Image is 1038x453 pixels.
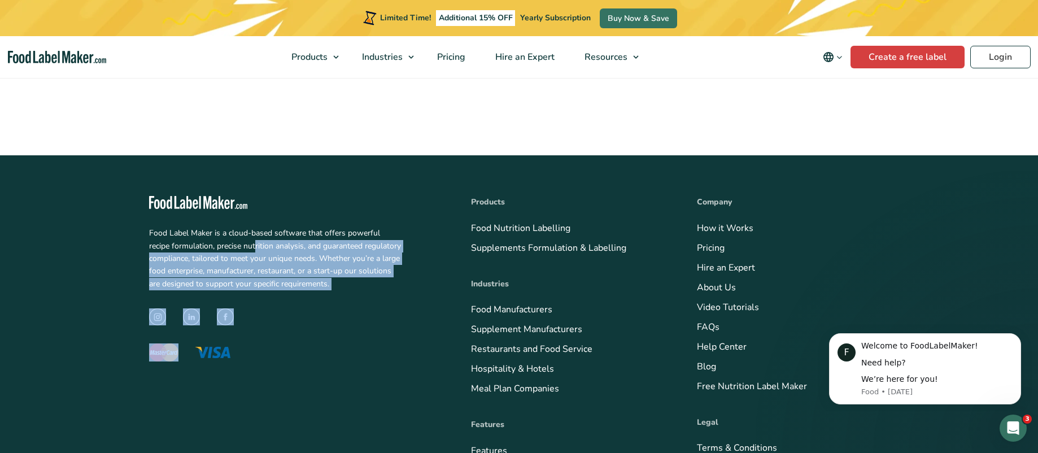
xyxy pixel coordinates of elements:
[471,242,626,254] a: Supplements Formulation & Labelling
[815,46,851,68] button: Change language
[277,36,344,78] a: Products
[812,323,1038,411] iframe: Intercom notifications message
[347,36,420,78] a: Industries
[697,281,736,294] a: About Us
[183,308,200,325] img: LinkedIn Icon
[851,46,965,68] a: Create a free label
[471,303,552,316] a: Food Manufacturers
[697,242,725,254] a: Pricing
[149,343,178,361] img: The Mastercard logo displaying a red circle saying
[697,380,807,393] a: Free Nutrition Label Maker
[8,51,106,64] a: Food Label Maker homepage
[1023,415,1032,424] span: 3
[697,262,755,274] a: Hire an Expert
[217,308,234,325] img: Facebook Icon
[697,196,889,208] p: Company
[195,347,230,358] img: The Visa logo with blue letters and a yellow flick above the
[434,51,466,63] span: Pricing
[481,36,567,78] a: Hire an Expert
[600,8,677,28] a: Buy Now & Save
[570,36,644,78] a: Resources
[471,222,570,234] a: Food Nutrition Labelling
[697,416,889,429] p: Legal
[471,323,582,336] a: Supplement Manufacturers
[471,382,559,395] a: Meal Plan Companies
[697,360,716,373] a: Blog
[436,10,516,26] span: Additional 15% OFF
[422,36,478,78] a: Pricing
[697,301,759,313] a: Video Tutorials
[697,341,747,353] a: Help Center
[697,222,753,234] a: How it Works
[471,419,663,431] p: Features
[471,278,663,290] p: Industries
[288,51,329,63] span: Products
[149,227,401,290] p: Food Label Maker is a cloud-based software that offers powerful recipe formulation, precise nutri...
[380,12,431,23] span: Limited Time!
[520,12,591,23] span: Yearly Subscription
[149,196,247,209] img: Food Label Maker - white
[471,363,554,375] a: Hospitality & Hotels
[1000,415,1027,442] iframe: Intercom live chat
[492,51,556,63] span: Hire an Expert
[471,343,592,355] a: Restaurants and Food Service
[359,51,404,63] span: Industries
[149,308,166,325] img: instagram icon
[471,196,663,208] p: Products
[581,51,629,63] span: Resources
[149,196,437,209] a: Food Label Maker homepage
[697,321,719,333] a: FAQs
[970,46,1031,68] a: Login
